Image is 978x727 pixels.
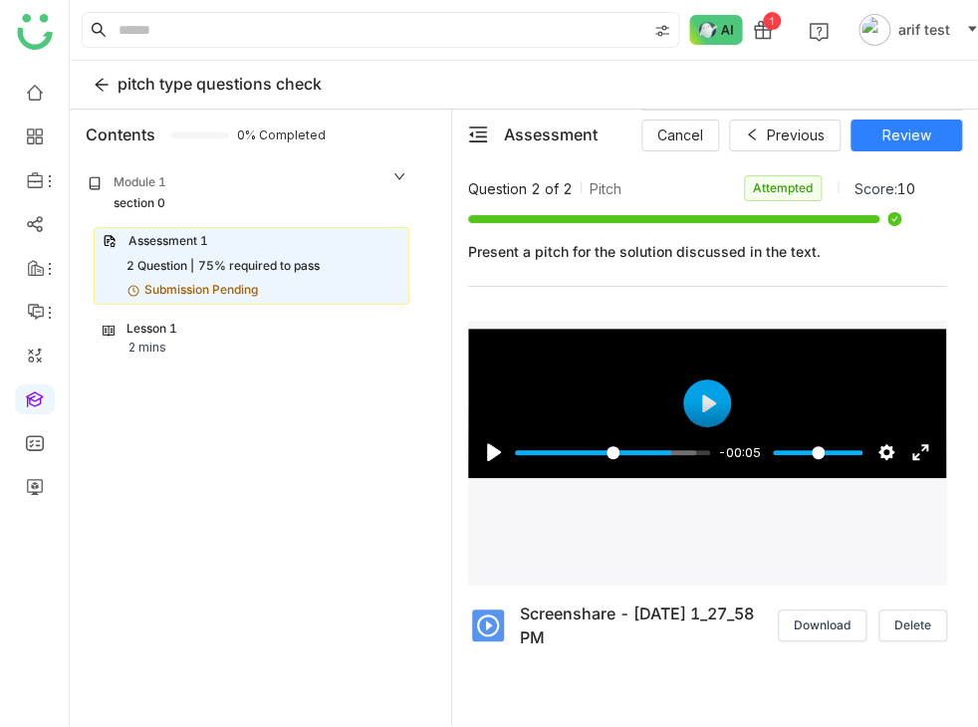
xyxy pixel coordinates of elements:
div: Module 1section 0 [74,159,421,227]
span: Download [794,616,851,634]
div: Module 1 [114,173,166,192]
button: Cancel [641,120,719,151]
div: Screenshare - [DATE] 1_27_58 PM [520,602,778,649]
button: Play [683,379,731,427]
button: Play [478,436,510,468]
img: help.svg [809,22,829,42]
span: Delete [894,616,931,634]
img: assessment.svg [103,234,117,248]
div: Lesson 1 [126,320,177,339]
span: Question 2 of 2 [468,178,573,199]
span: Score: [855,180,897,197]
span: menu-fold [468,124,488,144]
span: 10 [897,180,915,197]
button: Previous [729,120,841,151]
button: Download [778,609,866,641]
button: Delete [878,609,947,641]
div: section 0 [114,194,165,213]
div: Assessment 1 [128,232,208,251]
img: mp4.svg [468,606,508,645]
div: Assessment [504,122,598,146]
img: avatar [858,14,890,46]
img: logo [17,14,53,50]
div: Submission Pending [144,281,258,300]
span: Pitch [590,178,621,199]
span: 0% Completed [237,129,261,141]
span: arif test [898,19,950,41]
button: menu-fold [468,124,488,145]
span: Previous [767,124,825,146]
span: Present a pitch for the solution discussed in the text. [468,241,947,262]
div: 75% required to pass [198,257,320,276]
img: ask-buddy-normal.svg [689,15,743,45]
input: Seek [515,443,710,462]
div: 1 [763,12,781,30]
span: Cancel [657,124,703,146]
div: Contents [86,122,155,146]
button: Review [851,120,962,151]
img: lesson.svg [103,324,115,338]
input: Volume [773,443,862,462]
span: Review [882,124,931,146]
img: search-type.svg [654,23,670,39]
span: pitch type questions check [118,74,322,94]
div: 2 Question | [126,257,194,276]
nz-tag: Attempted [744,175,822,201]
div: Current time [713,441,766,463]
div: 2 mins [128,339,166,358]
